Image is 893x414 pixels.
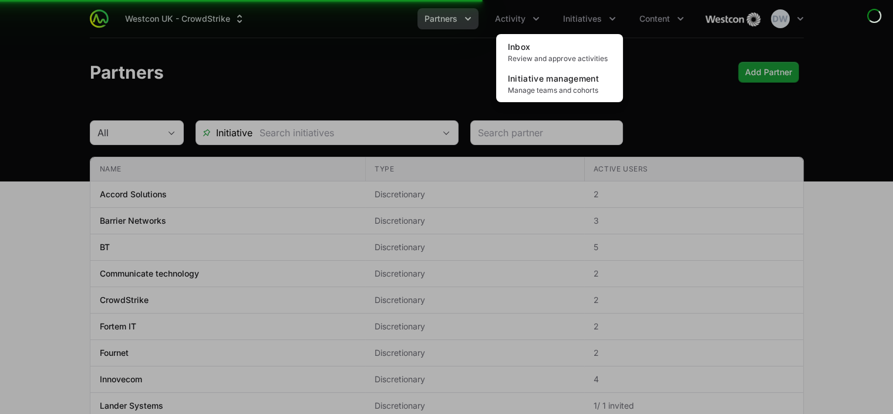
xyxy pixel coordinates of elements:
span: Review and approve activities [508,54,611,63]
div: Initiatives menu [556,8,623,29]
span: Manage teams and cohorts [508,86,611,95]
div: Main navigation [109,8,691,29]
span: Inbox [508,42,531,52]
span: Initiative management [508,73,599,83]
a: InboxReview and approve activities [498,36,621,68]
a: Initiative managementManage teams and cohorts [498,68,621,100]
